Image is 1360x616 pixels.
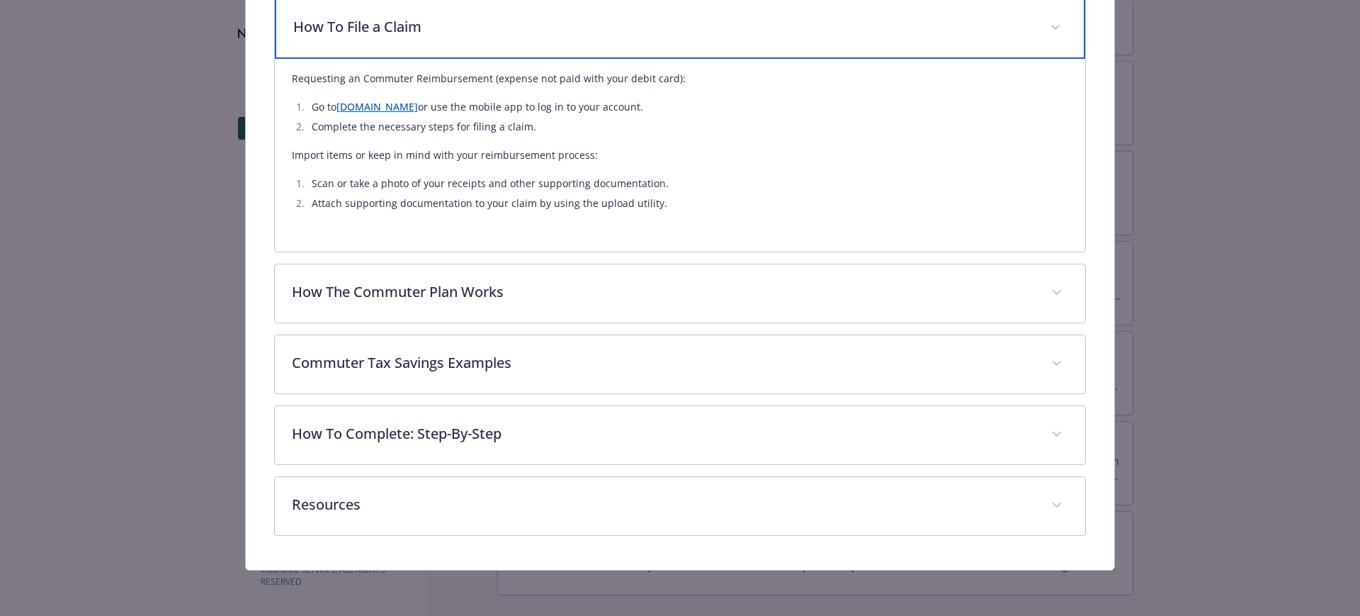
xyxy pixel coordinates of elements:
li: Go to or use the mobile app to log in to your account. [307,99,1069,116]
p: How To File a Claim [293,16,1033,38]
p: How The Commuter Plan Works [292,281,1035,303]
p: Import items or keep in mind with your reimbursement process: [292,147,1069,164]
p: Requesting an Commuter Reimbursement (expense not paid with your debit card): [292,70,1069,87]
div: Commuter Tax Savings Examples [275,335,1086,393]
div: How To Complete: Step-By-Step [275,406,1086,464]
li: Complete the necessary steps for filing a claim. [307,118,1069,135]
p: Commuter Tax Savings Examples [292,352,1035,374]
li: Attach supporting documentation to your claim by using the upload utility. [307,195,1069,212]
div: How To File a Claim [275,59,1086,252]
p: Resources [292,494,1035,515]
p: How To Complete: Step-By-Step [292,423,1035,444]
a: [DOMAIN_NAME] [336,100,418,113]
div: How The Commuter Plan Works [275,264,1086,323]
li: Scan or take a photo of your receipts and other supporting documentation. [307,175,1069,192]
div: Resources [275,477,1086,535]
